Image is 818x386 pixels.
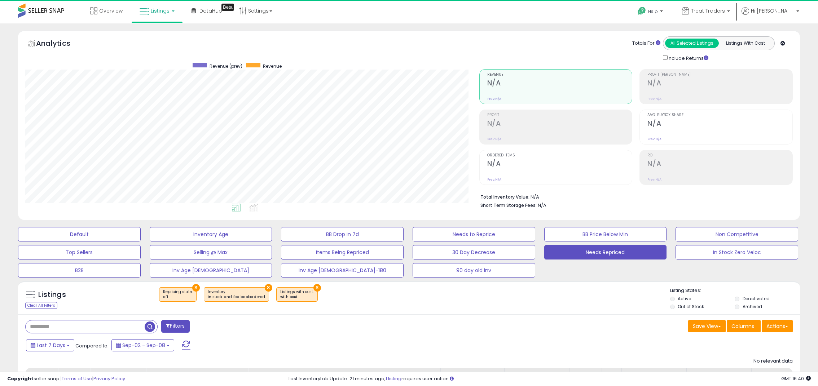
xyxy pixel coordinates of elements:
div: Fulfillment [93,371,123,378]
span: Last 7 Days [37,342,65,349]
div: seller snap | | [7,376,125,382]
div: Clear All Filters [25,302,57,309]
div: [PERSON_NAME] [295,371,338,378]
button: In Stock Zero Veloc [676,245,798,259]
span: ROI [647,154,792,157]
div: Total Profit [755,371,781,386]
div: Totals For [632,40,660,47]
b: Short Term Storage Fees: [480,202,537,208]
button: Needs to Reprice [413,227,535,241]
h2: N/A [647,119,792,129]
small: Prev: N/A [487,97,501,101]
div: Last InventoryLab Update: 21 minutes ago, requires user action. [289,376,811,382]
span: Listings [151,7,170,14]
small: Prev: N/A [647,97,661,101]
div: Tooltip anchor [221,4,234,11]
span: Repricing state : [163,289,193,300]
button: Inventory Age [150,227,272,241]
h5: Analytics [36,38,84,50]
button: Columns [727,320,761,332]
button: B2B [18,263,141,278]
span: DataHub [199,7,222,14]
span: 2025-09-16 16:40 GMT [781,375,811,382]
button: × [265,284,272,292]
button: BB Price Below Min [544,227,667,241]
span: Revenue [263,63,282,69]
span: Treat Traders [691,7,725,14]
button: × [192,284,200,292]
button: Inv Age [DEMOGRAPHIC_DATA] [150,263,272,278]
div: Amazon Fees [183,371,245,378]
div: Total Rev. [572,371,599,386]
span: Overview [99,7,123,14]
button: Save View [688,320,726,332]
div: in stock and fba backordered [208,294,265,300]
div: Days In Stock [722,371,748,386]
button: 90 day old inv [413,263,535,278]
div: Include Returns [658,54,717,62]
div: Min Price [251,371,289,378]
span: Ordered Items [487,154,632,157]
h2: N/A [487,119,632,129]
i: Get Help [637,6,646,15]
h2: N/A [647,160,792,169]
span: Compared to: [75,342,109,349]
button: 30 Day Decrease [413,245,535,259]
li: N/A [480,192,787,201]
strong: Copyright [7,375,34,382]
div: Listed Price [375,371,437,378]
div: Ship Price [444,371,458,386]
span: Revenue (prev) [210,63,242,69]
span: Listings with cost : [280,289,314,300]
small: Prev: N/A [647,177,661,182]
div: Current Buybox Price [464,371,501,386]
span: Columns [731,323,754,330]
div: Cost [129,371,143,378]
label: Out of Stock [678,303,704,310]
button: Default [18,227,141,241]
span: Help [648,8,658,14]
a: 1 listing [386,375,401,382]
small: Prev: N/A [487,177,501,182]
small: Prev: N/A [487,137,501,141]
h2: N/A [487,160,632,169]
span: Profit [487,113,632,117]
div: Num of Comp. [540,371,566,386]
b: Total Inventory Value: [480,194,529,200]
span: N/A [538,202,546,209]
button: Selling @ Max [150,245,272,259]
div: Fulfillable Quantity [344,371,369,386]
label: Deactivated [743,296,770,302]
button: Top Sellers [18,245,141,259]
button: Inv Age [DEMOGRAPHIC_DATA]-180 [281,263,404,278]
div: Ordered Items [625,371,651,386]
button: All Selected Listings [665,39,719,48]
div: off [163,294,193,300]
button: BB Drop in 7d [281,227,404,241]
span: Inventory : [208,289,265,300]
h2: N/A [487,79,632,89]
div: Fulfillment Cost [149,371,177,386]
div: Velocity [690,371,716,378]
button: Sep-02 - Sep-08 [111,339,174,351]
button: Actions [762,320,793,332]
button: × [313,284,321,292]
small: Prev: N/A [647,137,661,141]
button: Last 7 Days [26,339,74,351]
a: Hi [PERSON_NAME] [742,7,799,23]
a: Privacy Policy [93,375,125,382]
h2: N/A [647,79,792,89]
div: with cost [280,294,314,300]
span: Sep-02 - Sep-08 [122,342,165,349]
button: Listings With Cost [718,39,772,48]
p: Listing States: [670,287,800,294]
button: Items Being Repriced [281,245,404,259]
div: No relevant data [753,358,793,365]
div: BB Share 24h. [507,371,534,386]
button: Non Competitive [676,227,798,241]
span: Profit [PERSON_NAME] [647,73,792,77]
label: Archived [743,303,762,310]
div: Title [42,371,55,378]
div: Repricing [61,371,87,378]
h5: Listings [38,290,66,300]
